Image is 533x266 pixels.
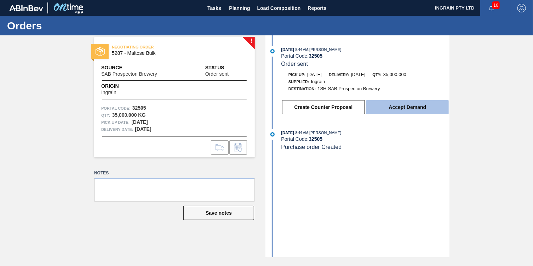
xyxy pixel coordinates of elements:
span: Qty: [373,73,382,77]
span: Order sent [281,61,308,67]
span: - 8:44 AM [294,131,308,135]
strong: [DATE] [135,126,151,132]
span: Tasks [207,4,222,12]
span: : [PERSON_NAME] [308,131,342,135]
span: Pick up Date: [101,119,130,126]
strong: 32505 [132,105,146,111]
strong: [DATE] [131,119,148,125]
img: status [96,47,105,56]
h1: Orders [7,22,133,30]
span: Delivery Date: [101,126,133,133]
span: Purchase order Created [281,144,342,150]
span: Qty : [101,112,110,119]
button: Notifications [480,3,503,13]
span: Ingrain [101,90,116,95]
span: SAB Prospecton Brewery [101,71,157,77]
label: Notes [94,168,255,178]
img: Logout [517,4,526,12]
span: 1SH-SAB Prospecton Brewery [317,86,380,91]
span: Load Composition [257,4,301,12]
span: Reports [308,4,327,12]
span: : [PERSON_NAME] [308,47,342,52]
span: Destination: [288,87,316,91]
span: Status [205,64,248,71]
div: Portal Code: [281,136,449,142]
div: Go to Load Composition [211,140,229,155]
span: [DATE] [281,131,294,135]
span: 5287 - Maltose Bulk [112,51,240,56]
span: 35,000.000 [383,72,406,77]
span: Ingrain [311,79,325,84]
img: TNhmsLtSVTkK8tSr43FrP2fwEKptu5GPRR3wAAAABJRU5ErkJggg== [9,5,43,11]
span: Source [101,64,178,71]
strong: 35,000.000 KG [112,112,145,118]
div: Inform order change [229,140,247,155]
strong: 32505 [309,136,322,142]
span: [DATE] [281,47,294,52]
span: - 8:44 AM [294,48,308,52]
button: Save notes [183,206,254,220]
span: Origin [101,82,134,90]
img: atual [270,132,275,137]
span: 16 [492,1,500,9]
button: Create Counter Proposal [282,100,365,114]
span: Planning [229,4,250,12]
span: Order sent [205,71,229,77]
span: [DATE] [351,72,366,77]
span: Supplier: [288,80,309,84]
div: Portal Code: [281,53,449,59]
img: atual [270,49,275,53]
strong: 32505 [309,53,322,59]
span: Portal Code: [101,105,131,112]
span: Pick up: [288,73,305,77]
button: Accept Demand [366,100,449,114]
span: Delivery: [329,73,349,77]
span: NEGOTIATING ORDER [112,44,211,51]
span: [DATE] [307,72,322,77]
